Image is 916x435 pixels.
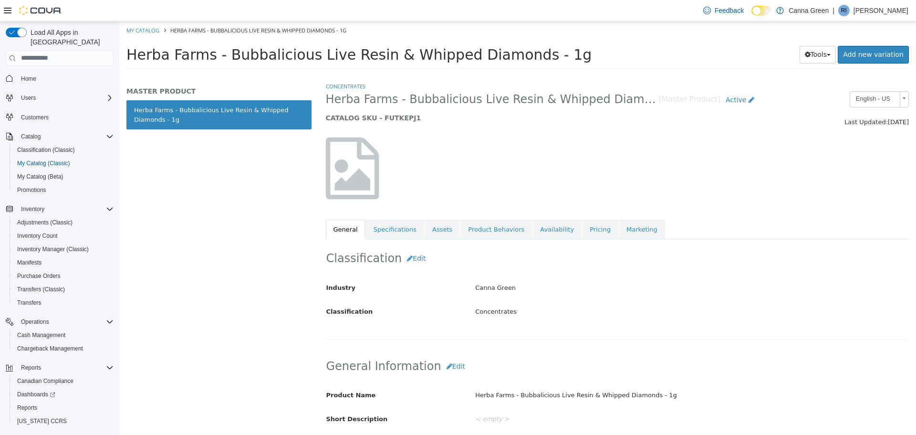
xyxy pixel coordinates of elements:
[10,183,117,197] button: Promotions
[17,272,61,280] span: Purchase Orders
[207,262,237,269] span: Industry
[731,70,777,85] span: English - US
[17,92,114,104] span: Users
[13,284,69,295] a: Transfers (Classic)
[699,1,748,20] a: Feedback
[207,92,640,100] h5: CATALOG SKU - FUTKEPJ1
[10,401,117,414] button: Reports
[13,375,77,387] a: Canadian Compliance
[21,205,44,213] span: Inventory
[10,296,117,309] button: Transfers
[854,5,908,16] p: [PERSON_NAME]
[540,74,602,82] small: [Master Product]
[17,73,40,85] a: Home
[10,243,117,256] button: Inventory Manager (Classic)
[10,170,117,183] button: My Catalog (Beta)
[10,374,117,388] button: Canadian Compliance
[2,110,117,124] button: Customers
[13,402,41,414] a: Reports
[17,73,114,85] span: Home
[305,198,341,218] a: Assets
[247,198,305,218] a: Specifications
[13,144,79,156] a: Classification (Classic)
[207,286,254,293] span: Classification
[13,415,114,427] span: Washington CCRS
[7,78,192,107] a: Herba Farms - Bubbalicious Live Resin & Whipped Diamonds - 1g
[17,112,52,123] a: Customers
[751,6,771,16] input: Dark Mode
[17,259,42,266] span: Manifests
[10,283,117,296] button: Transfers (Classic)
[349,389,796,406] div: < empty >
[17,299,41,307] span: Transfers
[10,229,117,243] button: Inventory Count
[51,5,227,12] span: Herba Farms - Bubbalicious Live Resin & Whipped Diamonds - 1g
[13,244,93,255] a: Inventory Manager (Classic)
[680,24,717,42] button: Tools
[207,70,540,85] span: Herba Farms - Bubbalicious Live Resin & Whipped Diamonds - 1g
[13,244,114,255] span: Inventory Manager (Classic)
[21,364,41,371] span: Reports
[13,389,59,400] a: Dashboards
[13,297,45,308] a: Transfers
[17,92,40,104] button: Users
[13,257,45,268] a: Manifests
[10,388,117,401] a: Dashboards
[10,216,117,229] button: Adjustments (Classic)
[13,158,114,169] span: My Catalog (Classic)
[17,186,46,194] span: Promotions
[13,217,76,228] a: Adjustments (Classic)
[17,377,73,385] span: Canadian Compliance
[10,269,117,283] button: Purchase Orders
[21,75,36,83] span: Home
[841,5,847,16] span: RI
[349,365,796,382] div: Herba Farms - Bubbalicious Live Resin & Whipped Diamonds - 1g
[17,232,58,240] span: Inventory Count
[17,146,75,154] span: Classification (Classic)
[17,203,48,215] button: Inventory
[282,228,312,245] button: Edit
[17,331,65,339] span: Cash Management
[789,5,829,16] p: Canna Green
[10,143,117,157] button: Classification (Classic)
[17,391,55,398] span: Dashboards
[13,270,64,282] a: Purchase Orders
[13,297,114,308] span: Transfers
[17,362,45,373] button: Reports
[17,219,73,226] span: Adjustments (Classic)
[2,91,117,105] button: Users
[13,389,114,400] span: Dashboards
[207,61,246,68] a: Concentrates
[13,329,114,341] span: Cash Management
[2,72,117,85] button: Home
[500,198,546,218] a: Marketing
[17,362,114,373] span: Reports
[21,114,49,121] span: Customers
[13,184,50,196] a: Promotions
[718,24,790,42] a: Add new variation
[413,198,462,218] a: Availability
[17,286,65,293] span: Transfers (Classic)
[17,404,37,412] span: Reports
[13,217,114,228] span: Adjustments (Classic)
[2,315,117,329] button: Operations
[10,342,117,355] button: Chargeback Management
[13,329,69,341] a: Cash Management
[13,171,67,182] a: My Catalog (Beta)
[2,202,117,216] button: Inventory
[10,414,117,428] button: [US_STATE] CCRS
[349,258,796,275] div: Canna Green
[21,318,49,326] span: Operations
[13,402,114,414] span: Reports
[10,157,117,170] button: My Catalog (Classic)
[13,230,114,242] span: Inventory Count
[322,336,351,353] button: Edit
[833,5,834,16] p: |
[349,282,796,298] div: Concentrates
[7,24,472,41] span: Herba Farms - Bubbalicious Live Resin & Whipped Diamonds - 1g
[17,131,44,142] button: Catalog
[7,5,40,12] a: My Catalog
[13,257,114,268] span: Manifests
[341,198,413,218] a: Product Behaviors
[17,345,83,352] span: Chargeback Management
